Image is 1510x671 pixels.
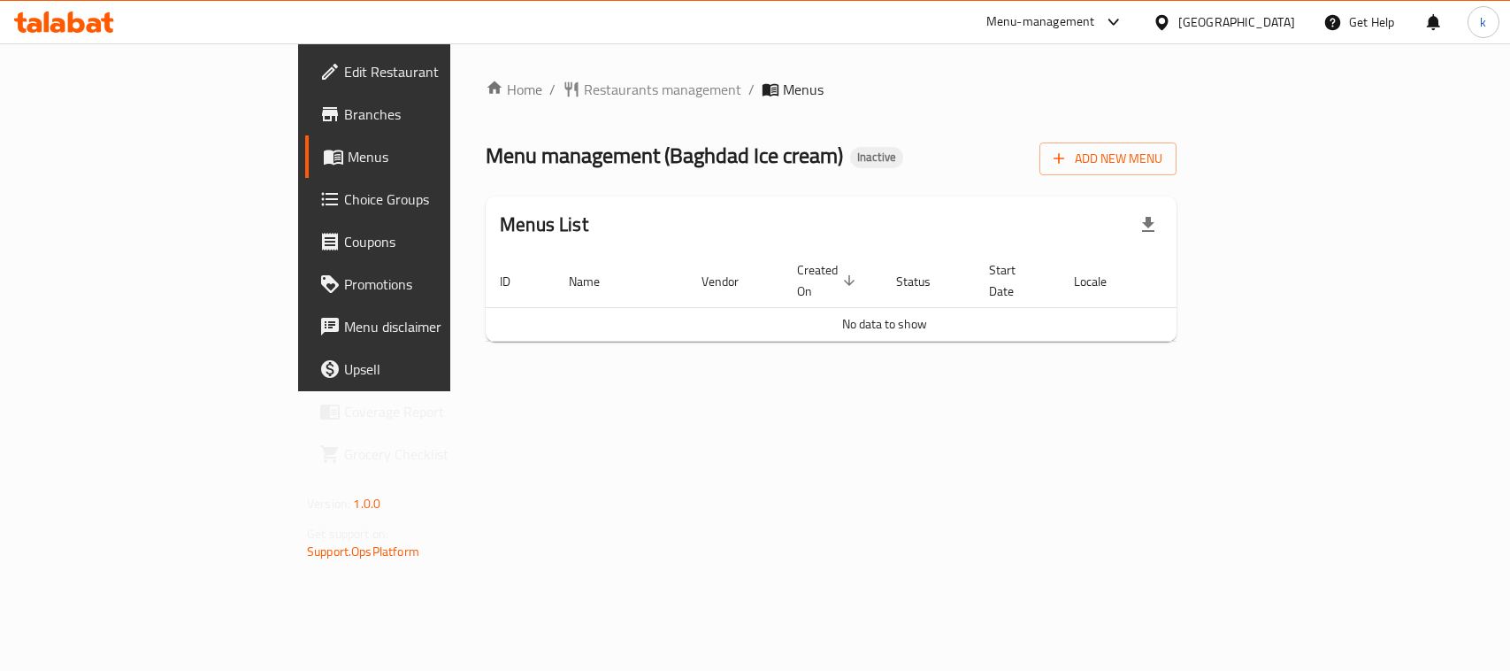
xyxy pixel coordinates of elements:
[344,189,536,210] span: Choice Groups
[896,271,954,292] span: Status
[305,390,550,433] a: Coverage Report
[500,271,533,292] span: ID
[353,492,380,515] span: 1.0.0
[500,212,588,238] h2: Menus List
[1480,12,1486,32] span: k
[486,79,1177,100] nav: breadcrumb
[305,305,550,348] a: Menu disclaimer
[348,146,536,167] span: Menus
[989,259,1039,302] span: Start Date
[344,104,536,125] span: Branches
[549,79,556,100] li: /
[563,79,741,100] a: Restaurants management
[305,135,550,178] a: Menus
[842,312,927,335] span: No data to show
[701,271,762,292] span: Vendor
[305,93,550,135] a: Branches
[305,50,550,93] a: Edit Restaurant
[305,263,550,305] a: Promotions
[305,348,550,390] a: Upsell
[748,79,755,100] li: /
[307,492,350,515] span: Version:
[1127,204,1169,246] div: Export file
[850,150,903,165] span: Inactive
[344,401,536,422] span: Coverage Report
[850,147,903,168] div: Inactive
[797,259,861,302] span: Created On
[569,271,623,292] span: Name
[986,12,1095,33] div: Menu-management
[1151,254,1284,308] th: Actions
[783,79,824,100] span: Menus
[344,231,536,252] span: Coupons
[486,254,1284,342] table: enhanced table
[1039,143,1177,175] button: Add New Menu
[307,522,388,545] span: Get support on:
[307,540,419,563] a: Support.OpsPlatform
[344,443,536,465] span: Grocery Checklist
[1178,12,1295,32] div: [GEOGRAPHIC_DATA]
[344,359,536,380] span: Upsell
[344,61,536,82] span: Edit Restaurant
[1074,271,1130,292] span: Locale
[584,79,741,100] span: Restaurants management
[344,316,536,337] span: Menu disclaimer
[305,178,550,220] a: Choice Groups
[1054,148,1162,170] span: Add New Menu
[344,274,536,295] span: Promotions
[486,135,843,175] span: Menu management ( Baghdad Ice cream )
[305,220,550,263] a: Coupons
[305,433,550,475] a: Grocery Checklist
